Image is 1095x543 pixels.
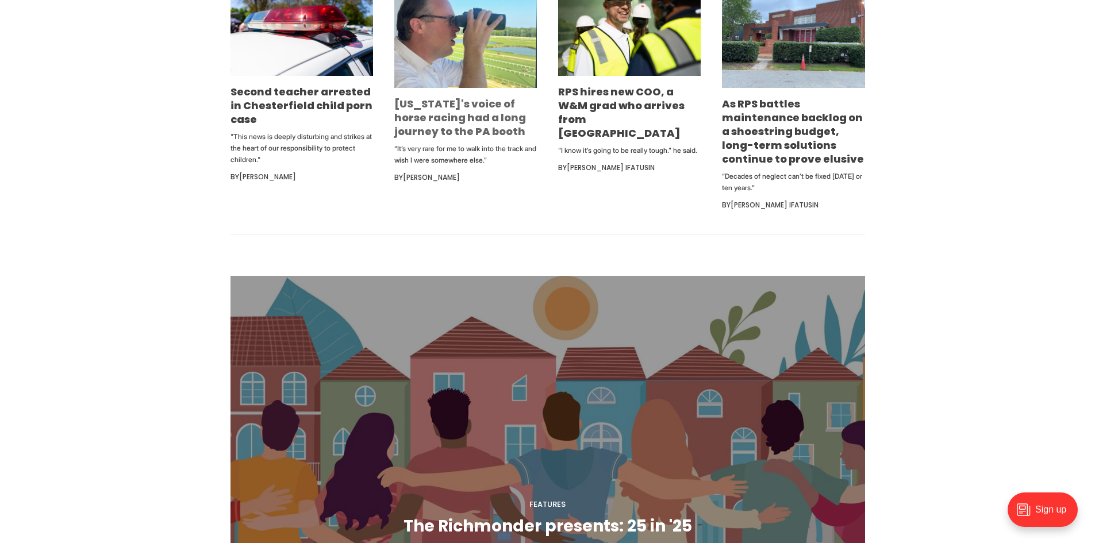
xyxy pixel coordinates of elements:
a: RPS hires new COO, a W&M grad who arrives from [GEOGRAPHIC_DATA] [558,84,685,140]
div: By [230,170,373,184]
iframe: portal-trigger [998,487,1095,543]
a: [PERSON_NAME] Ifatusin [567,163,655,172]
a: [US_STATE]'s voice of horse racing had a long journey to the PA booth [394,97,526,138]
a: [PERSON_NAME] Ifatusin [731,200,819,210]
p: “I know it’s going to be really tough.” he said. [558,145,701,156]
div: By [394,171,537,184]
a: Second teacher arrested in Chesterfield child porn case [230,84,372,126]
p: "This news is deeply disturbing and strikes at the heart of our responsibility to protect children." [230,131,373,165]
a: Features [529,499,566,510]
p: “Decades of neglect can’t be fixed [DATE] or ten years.” [722,171,865,194]
a: As RPS battles maintenance backlog on a shoestring budget, long-term solutions continue to prove ... [722,97,864,166]
div: By [558,161,701,175]
a: The Richmonder presents: 25 in '25 [404,515,692,537]
a: [PERSON_NAME] [403,172,460,182]
div: By [722,198,865,212]
a: [PERSON_NAME] [239,172,296,182]
p: “It’s very rare for me to walk into the track and wish I were somewhere else.” [394,143,537,166]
